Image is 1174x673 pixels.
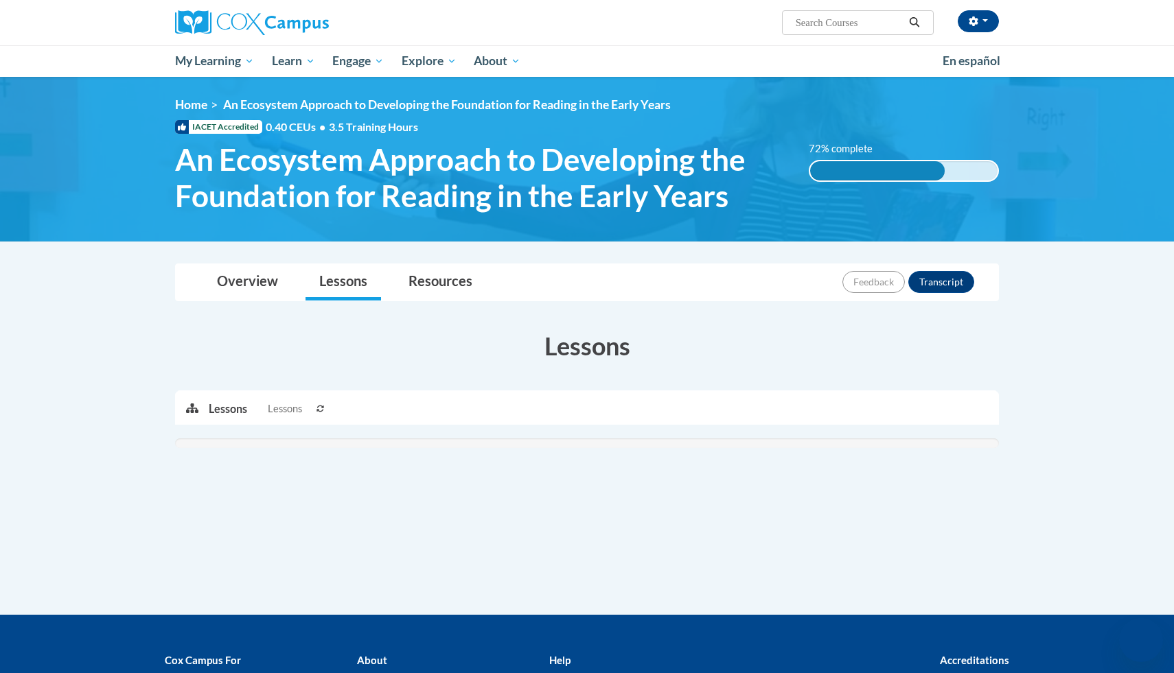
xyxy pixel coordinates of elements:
[329,120,418,133] span: 3.5 Training Hours
[332,53,384,69] span: Engage
[175,120,262,134] span: IACET Accredited
[175,10,436,35] a: Cox Campus
[908,271,974,293] button: Transcript
[165,654,241,666] b: Cox Campus For
[794,14,904,31] input: Search Courses
[943,54,1000,68] span: En español
[175,141,788,214] span: An Ecosystem Approach to Developing the Foundation for Reading in the Early Years
[395,264,486,300] a: Resources
[842,271,905,293] button: Feedback
[319,120,325,133] span: •
[203,264,292,300] a: Overview
[904,14,925,31] button: Search
[474,53,520,69] span: About
[549,654,571,666] b: Help
[175,10,329,35] img: Cox Campus
[268,401,302,416] span: Lessons
[402,53,457,69] span: Explore
[166,45,263,77] a: My Learning
[940,654,1009,666] b: Accreditations
[357,654,387,666] b: About
[809,141,888,156] label: 72% complete
[306,264,381,300] a: Lessons
[154,45,1020,77] div: Main menu
[1119,618,1163,662] iframe: Button to launch messaging window
[223,97,671,112] span: An Ecosystem Approach to Developing the Foundation for Reading in the Early Years
[263,45,324,77] a: Learn
[175,53,254,69] span: My Learning
[934,47,1009,75] a: En español
[958,10,999,32] button: Account Settings
[323,45,393,77] a: Engage
[393,45,465,77] a: Explore
[465,45,530,77] a: About
[209,401,247,416] p: Lessons
[175,329,999,363] h3: Lessons
[175,97,207,112] a: Home
[810,161,945,180] div: 72% complete
[272,53,315,69] span: Learn
[266,119,329,134] span: 0.40 CEUs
